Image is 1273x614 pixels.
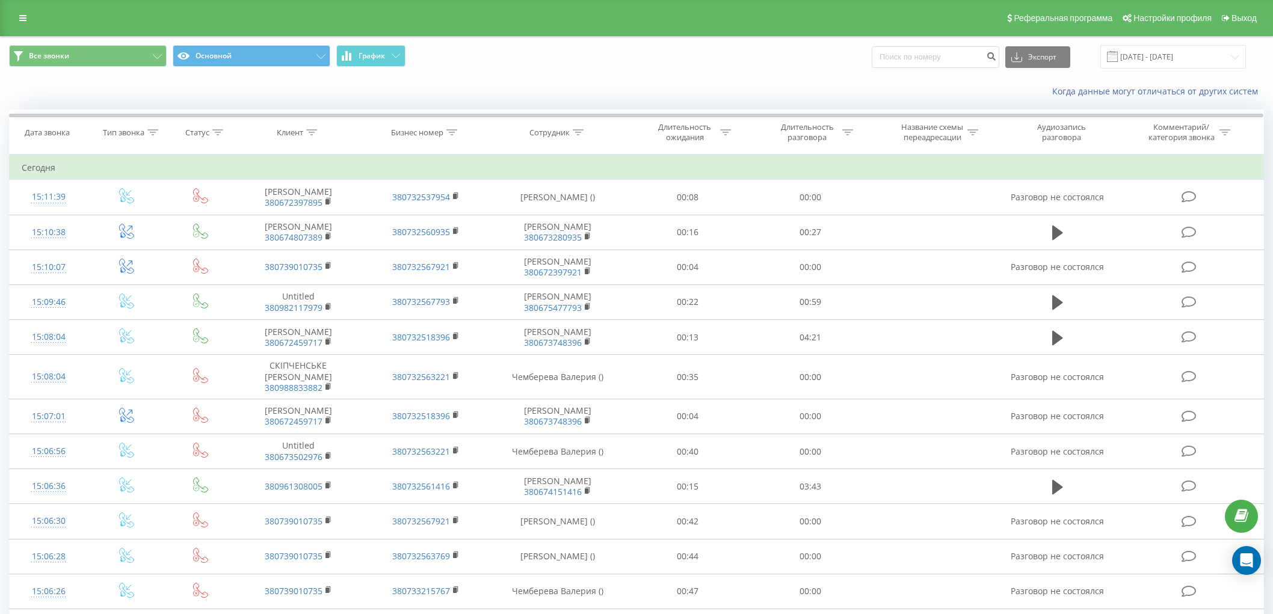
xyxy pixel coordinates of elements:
[626,180,749,215] td: 00:08
[392,371,450,382] a: 380732563221
[392,410,450,422] a: 380732518396
[626,539,749,574] td: 00:44
[1011,446,1104,457] span: Разговор не состоялся
[626,469,749,504] td: 00:15
[336,45,405,67] button: График
[489,284,626,319] td: [PERSON_NAME]
[626,320,749,355] td: 00:13
[524,486,582,497] a: 380674151416
[489,355,626,399] td: Чемберева Валерия ()
[392,550,450,562] a: 380732563769
[22,580,76,603] div: 15:06:26
[489,469,626,504] td: [PERSON_NAME]
[749,574,872,609] td: 00:00
[749,469,872,504] td: 03:43
[489,574,626,609] td: Чемберева Валерия ()
[489,434,626,469] td: Чемберева Валерия ()
[749,284,872,319] td: 00:59
[235,284,362,319] td: Untitled
[749,180,872,215] td: 00:00
[489,399,626,434] td: [PERSON_NAME]
[1023,122,1101,143] div: Аудиозапись разговора
[489,215,626,250] td: [PERSON_NAME]
[265,261,322,272] a: 380739010735
[1011,191,1104,203] span: Разговор не состоялся
[1011,515,1104,527] span: Разговор не состоялся
[524,266,582,278] a: 380672397921
[265,550,322,562] a: 380739010735
[235,180,362,215] td: [PERSON_NAME]
[392,446,450,457] a: 380732563221
[265,480,322,492] a: 380961308005
[749,539,872,574] td: 00:00
[265,302,322,313] a: 380982117979
[392,261,450,272] a: 380732567921
[25,127,70,138] div: Дата звонка
[392,226,450,238] a: 380732560935
[489,250,626,284] td: [PERSON_NAME]
[392,191,450,203] a: 380732537954
[265,451,322,462] a: 380673502976
[265,416,322,427] a: 380672459717
[22,509,76,533] div: 15:06:30
[1052,85,1264,97] a: Когда данные могут отличаться от других систем
[524,302,582,313] a: 380675477793
[1011,371,1104,382] span: Разговор не состоялся
[265,382,322,393] a: 380988833882
[235,399,362,434] td: [PERSON_NAME]
[489,180,626,215] td: [PERSON_NAME] ()
[749,399,872,434] td: 00:00
[626,250,749,284] td: 00:04
[1011,261,1104,272] span: Разговор не состоялся
[265,337,322,348] a: 380672459717
[22,545,76,568] div: 15:06:28
[10,156,1264,180] td: Сегодня
[529,127,570,138] div: Сотрудник
[265,515,322,527] a: 380739010735
[489,320,626,355] td: [PERSON_NAME]
[22,221,76,244] div: 15:10:38
[1146,122,1216,143] div: Комментарий/категория звонка
[1011,410,1104,422] span: Разговор не состоялся
[265,585,322,597] a: 380739010735
[1133,13,1212,23] span: Настройки профиля
[626,284,749,319] td: 00:22
[1011,550,1104,562] span: Разговор не состоялся
[22,440,76,463] div: 15:06:56
[391,127,443,138] div: Бизнес номер
[489,539,626,574] td: [PERSON_NAME] ()
[626,355,749,399] td: 00:35
[749,504,872,539] td: 00:00
[1231,13,1257,23] span: Выход
[524,337,582,348] a: 380673748396
[9,45,167,67] button: Все звонки
[749,320,872,355] td: 04:21
[235,434,362,469] td: Untitled
[489,504,626,539] td: [PERSON_NAME] ()
[1232,546,1261,575] div: Open Intercom Messenger
[22,325,76,349] div: 15:08:04
[749,434,872,469] td: 00:00
[235,355,362,399] td: СКІПЧЕНСЬКЕ [PERSON_NAME]
[392,296,450,307] a: 380732567793
[524,232,582,243] a: 380673280935
[749,215,872,250] td: 00:27
[277,127,303,138] div: Клиент
[173,45,330,67] button: Основной
[1014,13,1112,23] span: Реферальная программа
[265,197,322,208] a: 380672397895
[626,574,749,609] td: 00:47
[900,122,964,143] div: Название схемы переадресации
[22,290,76,314] div: 15:09:46
[235,215,362,250] td: [PERSON_NAME]
[22,474,76,498] div: 15:06:36
[29,51,69,61] span: Все звонки
[775,122,839,143] div: Длительность разговора
[626,434,749,469] td: 00:40
[749,355,872,399] td: 00:00
[1005,46,1070,68] button: Экспорт
[235,320,362,355] td: [PERSON_NAME]
[392,331,450,343] a: 380732518396
[626,399,749,434] td: 00:04
[22,185,76,209] div: 15:11:39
